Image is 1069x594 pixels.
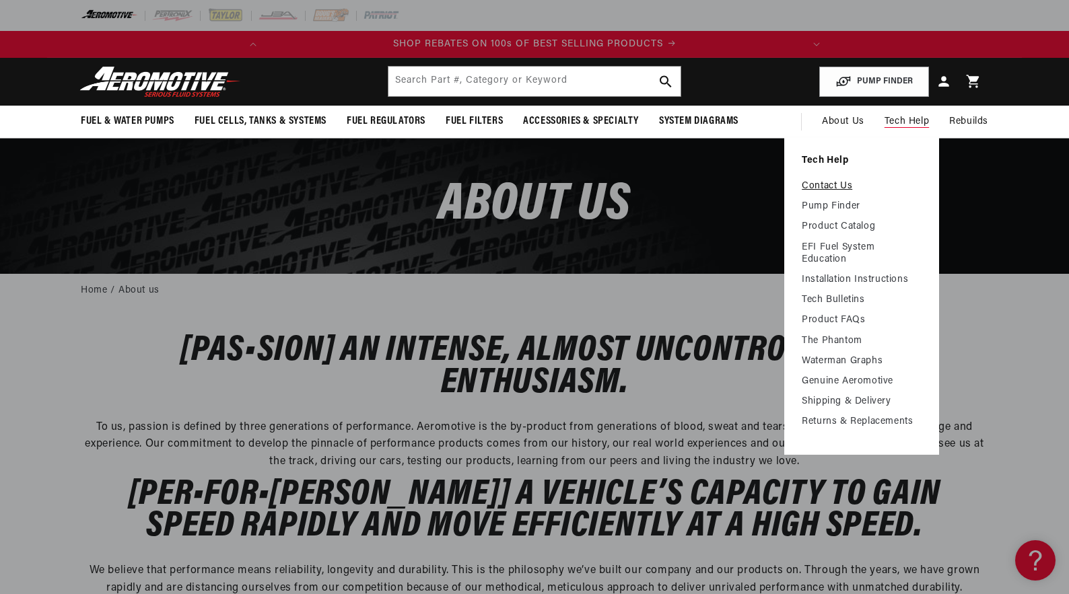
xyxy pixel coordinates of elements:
a: EFI Fuel System Education [802,242,922,266]
a: About Us [812,106,874,138]
summary: Fuel Cells, Tanks & Systems [184,106,337,137]
a: Product Catalog [802,221,922,233]
button: search button [651,67,681,96]
span: System Diagrams [659,114,738,128]
span: Tech Help [885,114,929,129]
span: Fuel Cells, Tanks & Systems [195,114,326,128]
span: Rebuilds [949,114,988,129]
a: About us [118,283,160,298]
span: Accessories & Specialty [523,114,639,128]
a: Waterman Graphs [802,355,922,367]
summary: Fuel Filters [436,106,513,137]
span: SHOP REBATES ON 100s OF BEST SELLING PRODUCTS [393,39,663,49]
span: Fuel Regulators [347,114,425,128]
a: Shipping & Delivery [802,396,922,408]
span: About us [438,179,631,232]
a: Product FAQs [802,314,922,326]
summary: System Diagrams [649,106,749,137]
div: Announcement [267,37,803,52]
a: The Phantom [802,335,922,347]
h2: [Per•for•[PERSON_NAME]] A vehicle’s capacity to gain speed rapidly and move efficiently at a high... [81,479,988,543]
a: Genuine Aeromotive [802,375,922,387]
h2: [Pas•sion] An intense, almost uncontrollable enthusiasm. [81,335,988,399]
summary: Tech Help [874,106,939,138]
a: Tech Help [802,155,922,167]
summary: Accessories & Specialty [513,106,649,137]
summary: Rebuilds [939,106,998,138]
a: Home [81,283,107,298]
slideshow-component: Translation missing: en.sections.announcements.announcement_bar [47,31,1022,58]
summary: Fuel & Water Pumps [71,106,184,137]
a: Installation Instructions [802,274,922,286]
nav: breadcrumbs [81,283,988,298]
p: To us, passion is defined by three generations of performance. Aeromotive is the by-product from ... [81,419,988,471]
a: Tech Bulletins [802,294,922,306]
span: Fuel & Water Pumps [81,114,174,128]
div: 1 of 2 [267,37,803,52]
summary: Fuel Regulators [337,106,436,137]
a: Pump Finder [802,200,922,213]
button: Translation missing: en.sections.announcements.next_announcement [803,31,830,58]
span: Fuel Filters [446,114,503,128]
input: Search by Part Number, Category or Keyword [388,67,681,96]
a: SHOP REBATES ON 100s OF BEST SELLING PRODUCTS [267,37,803,52]
img: Aeromotive [76,66,244,98]
button: Translation missing: en.sections.announcements.previous_announcement [240,31,267,58]
span: About Us [822,116,864,126]
button: PUMP FINDER [819,67,929,97]
a: Returns & Replacements [802,416,922,428]
a: Contact Us [802,180,922,192]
